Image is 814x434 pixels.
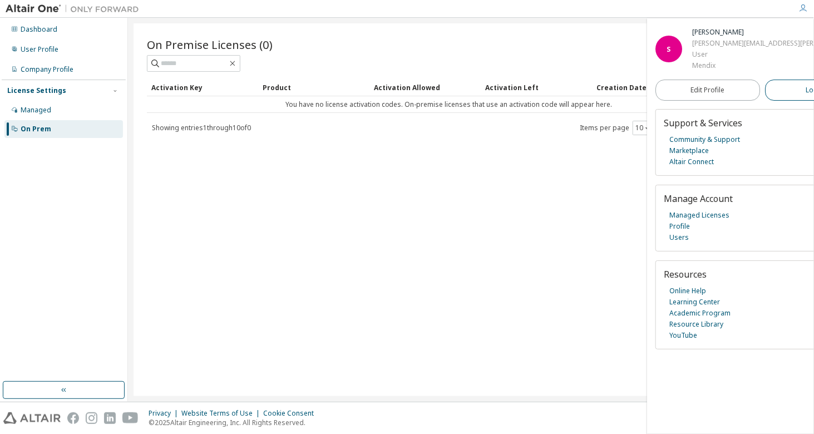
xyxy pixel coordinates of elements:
[669,134,740,145] a: Community & Support
[669,145,709,156] a: Marketplace
[655,80,760,101] a: Edit Profile
[664,268,707,280] span: Resources
[669,210,729,221] a: Managed Licenses
[67,412,79,424] img: facebook.svg
[6,3,145,14] img: Altair One
[669,308,731,319] a: Academic Program
[21,65,73,74] div: Company Profile
[667,45,671,54] span: S
[122,412,139,424] img: youtube.svg
[104,412,116,424] img: linkedin.svg
[664,117,742,129] span: Support & Services
[669,156,714,167] a: Altair Connect
[151,78,254,96] div: Activation Key
[147,37,273,52] span: On Premise Licenses (0)
[635,124,650,132] button: 10
[263,409,320,418] div: Cookie Consent
[181,409,263,418] div: Website Terms of Use
[669,232,689,243] a: Users
[485,78,588,96] div: Activation Left
[691,86,725,95] span: Edit Profile
[263,78,365,96] div: Product
[669,319,723,330] a: Resource Library
[669,297,720,308] a: Learning Center
[21,45,58,54] div: User Profile
[152,123,251,132] span: Showing entries 1 through 10 of 0
[669,221,690,232] a: Profile
[580,121,653,135] span: Items per page
[21,25,57,34] div: Dashboard
[149,409,181,418] div: Privacy
[669,285,706,297] a: Online Help
[21,106,51,115] div: Managed
[7,86,66,95] div: License Settings
[86,412,97,424] img: instagram.svg
[21,125,51,134] div: On Prem
[147,96,751,113] td: You have no license activation codes. On-premise licenses that use an activation code will appear...
[669,330,697,341] a: YouTube
[596,78,746,96] div: Creation Date
[149,418,320,427] p: © 2025 Altair Engineering, Inc. All Rights Reserved.
[664,193,733,205] span: Manage Account
[374,78,476,96] div: Activation Allowed
[3,412,61,424] img: altair_logo.svg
